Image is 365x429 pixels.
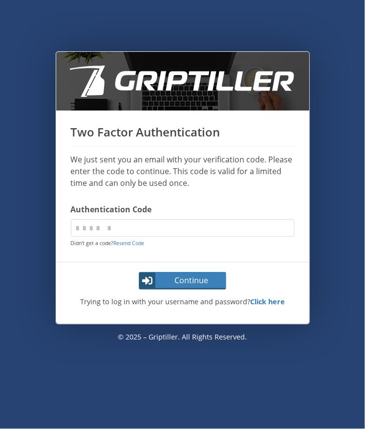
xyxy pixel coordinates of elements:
[250,297,285,306] a: Click here
[71,154,295,189] p: We just sent you an email with your verification code. Please enter the code to continue. This co...
[56,324,310,350] p: © 2025 – Griptiller. All rights reserved.
[71,203,295,215] label: Authentication Code
[66,296,300,307] p: Trying to log in with your username and password?
[157,274,226,286] span: Continue
[139,272,226,290] button: Continue
[71,125,295,146] h1: Two Factor Authentication
[114,240,145,247] a: Resend Code
[71,240,145,247] small: Didn't get a code?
